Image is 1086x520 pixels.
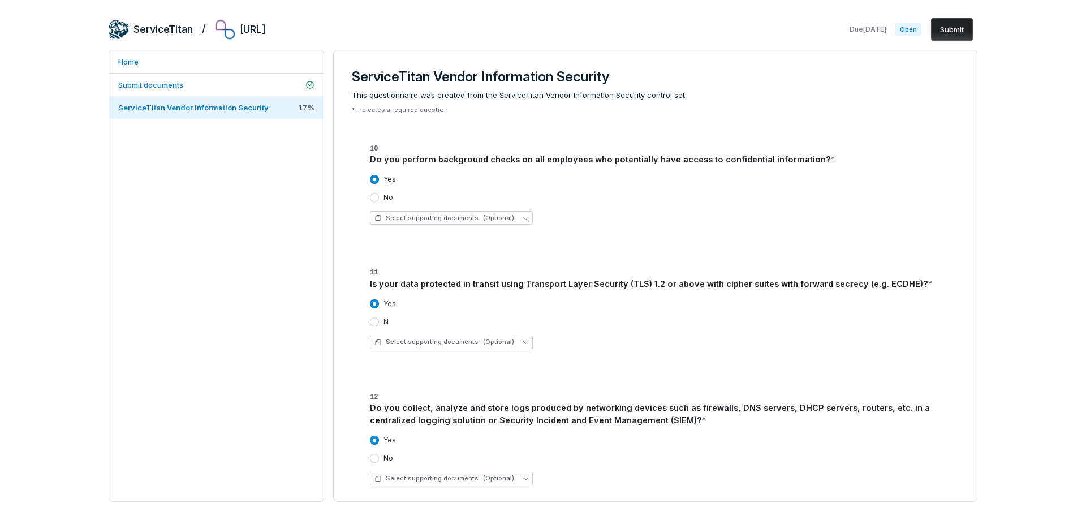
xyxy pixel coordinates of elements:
[483,214,514,222] span: (Optional)
[850,25,886,34] span: Due [DATE]
[931,18,973,41] button: Submit
[374,214,514,222] span: Select supporting documents
[352,106,959,114] p: * indicates a required question
[352,90,959,101] span: This questionnaire was created from the ServiceTitan Vendor Information Security control set
[383,299,396,308] label: Yes
[370,145,378,153] span: 10
[298,102,314,113] span: 17 %
[109,96,324,119] a: ServiceTitan Vendor Information Security17%
[374,474,514,483] span: Select supporting documents
[383,175,396,184] label: Yes
[370,393,378,401] span: 12
[133,22,193,37] h2: ServiceTitan
[895,23,921,36] span: Open
[483,474,514,483] span: (Optional)
[370,278,954,290] div: Is your data protected in transit using Transport Layer Security (TLS) 1.2 or above with cipher s...
[483,338,514,346] span: (Optional)
[118,80,183,89] span: Submit documents
[109,50,324,73] a: Home
[383,454,393,463] label: No
[383,193,393,202] label: No
[240,22,266,37] h2: [URL]
[118,103,269,112] span: ServiceTitan Vendor Information Security
[383,317,389,326] label: N
[370,269,378,277] span: 11
[202,19,206,36] h2: /
[109,74,324,96] a: Submit documents
[383,436,396,445] label: Yes
[352,68,959,85] h3: ServiceTitan Vendor Information Security
[374,338,514,346] span: Select supporting documents
[370,402,954,427] div: Do you collect, analyze and store logs produced by networking devices such as firewalls, DNS serv...
[370,153,954,166] div: Do you perform background checks on all employees who potentially have access to confidential inf...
